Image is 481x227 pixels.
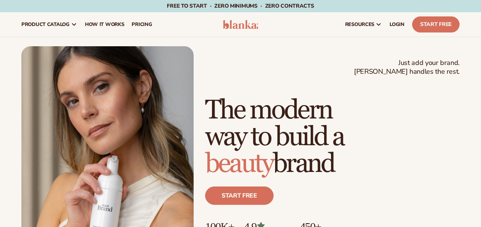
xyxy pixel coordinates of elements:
[205,186,274,205] a: Start free
[132,21,152,28] span: pricing
[341,12,386,37] a: resources
[128,12,156,37] a: pricing
[223,20,259,29] img: logo
[205,148,273,180] span: beauty
[167,2,314,10] span: Free to start · ZERO minimums · ZERO contracts
[390,21,404,28] span: LOGIN
[205,97,460,177] h1: The modern way to build a brand
[412,16,460,32] a: Start Free
[386,12,408,37] a: LOGIN
[354,58,460,76] span: Just add your brand. [PERSON_NAME] handles the rest.
[21,21,70,28] span: product catalog
[81,12,128,37] a: How It Works
[18,12,81,37] a: product catalog
[345,21,374,28] span: resources
[85,21,124,28] span: How It Works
